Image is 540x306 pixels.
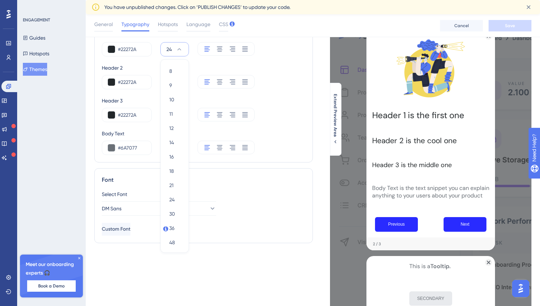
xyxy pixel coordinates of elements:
[169,210,175,218] span: 30
[23,17,50,23] div: ENGAGEMENT
[165,107,184,121] button: 11
[169,167,174,175] span: 18
[121,20,149,29] span: Typography
[102,204,121,213] span: DM Sans
[366,237,495,250] div: Footer
[510,278,531,299] iframe: UserGuiding AI Assistant Launcher
[165,121,184,135] button: 12
[165,92,184,107] button: 10
[169,67,172,75] span: 8
[169,110,173,118] span: 11
[169,81,172,90] span: 9
[165,78,184,92] button: 9
[395,32,466,104] img: Modal Media
[370,241,381,247] div: Step 2 of 3
[169,195,175,204] span: 24
[102,223,130,236] button: Custom Font
[23,63,47,76] button: Themes
[372,161,489,169] h3: Header 3 is the middle one
[104,3,290,11] span: You have unpublished changes. Click on ‘PUBLISH CHANGES’ to update your code.
[165,192,184,207] button: 24
[23,47,49,60] button: Hotspots
[160,42,189,56] button: 24
[169,124,174,132] span: 12
[102,96,305,105] div: Header 3
[186,20,210,29] span: Language
[169,152,174,161] span: 16
[165,164,184,178] button: 18
[102,225,130,234] span: Custom Font
[102,64,305,72] div: Header 2
[485,259,492,266] div: Close Preview
[375,217,418,232] button: Previous
[165,178,184,192] button: 21
[165,235,184,250] button: 48
[430,262,451,270] b: Tooltip.
[489,20,531,31] button: Save
[372,184,489,199] p: Body Text is the text snippet you can explain anything to your users about your product
[165,207,184,221] button: 30
[102,190,305,199] div: Select Font
[102,129,305,138] div: Body Text
[165,221,184,235] button: 36
[444,217,486,232] button: Next
[23,31,45,44] button: Guides
[158,20,178,29] span: Hotspots
[372,262,489,271] p: This is a
[38,283,65,289] span: Book a Demo
[372,136,489,146] h2: Header 2 is the cool one
[102,201,216,216] button: DM Sans
[372,110,489,121] h1: Header 1 is the first one
[27,280,76,292] button: Book a Demo
[440,20,483,31] button: Cancel
[169,238,175,247] span: 48
[102,176,305,184] div: Font
[165,64,184,78] button: 8
[169,95,174,104] span: 10
[169,224,175,232] span: 36
[219,20,228,29] span: CSS
[94,20,113,29] span: General
[169,181,174,190] span: 21
[17,2,45,10] span: Need Help?
[454,23,469,29] span: Cancel
[332,94,338,137] span: Extend Preview Area
[26,260,77,277] span: Meet our onboarding experts 🎧
[169,138,174,147] span: 14
[165,150,184,164] button: 16
[505,23,515,29] span: Save
[330,94,341,145] button: Extend Preview Area
[409,291,452,306] button: SECONDARY
[165,135,184,150] button: 14
[166,45,172,54] span: 24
